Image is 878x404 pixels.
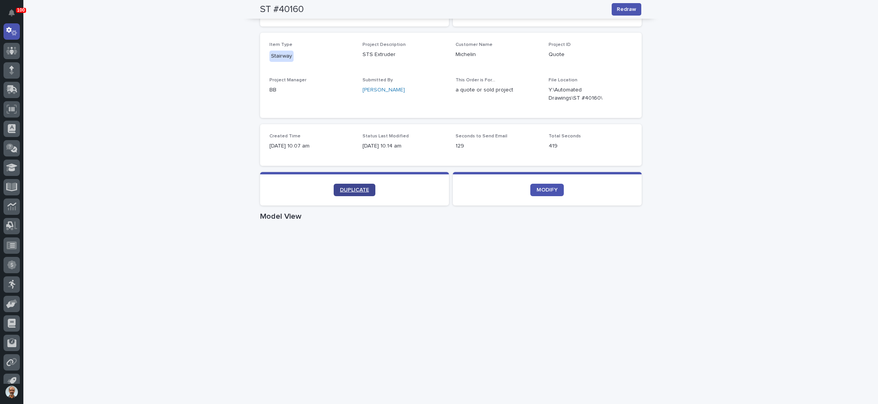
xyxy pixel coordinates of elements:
span: Submitted By [362,78,393,83]
div: Stairway [269,51,294,62]
span: Status Last Modified [362,134,409,139]
span: Item Type [269,42,292,47]
a: DUPLICATE [334,184,375,196]
a: MODIFY [530,184,564,196]
span: Created Time [269,134,301,139]
div: Notifications100 [10,9,20,22]
span: Project Description [362,42,406,47]
h1: Model View [260,212,642,221]
p: Michelin [456,51,539,59]
p: a quote or sold project [456,86,539,94]
button: users-avatar [4,384,20,400]
p: BB [269,86,353,94]
h2: ST #40160 [260,4,304,15]
p: [DATE] 10:07 am [269,142,353,150]
p: 100 [17,7,25,13]
: Y:\Automated Drawings\ST #40160\ [549,86,614,102]
span: Seconds to Send Email [456,134,507,139]
p: Quote [549,51,632,59]
span: Project Manager [269,78,306,83]
p: [DATE] 10:14 am [362,142,446,150]
span: File Location [549,78,577,83]
span: Customer Name [456,42,493,47]
a: [PERSON_NAME] [362,86,405,94]
span: DUPLICATE [340,187,369,193]
button: Redraw [612,3,641,16]
p: 419 [549,142,632,150]
span: Total Seconds [549,134,581,139]
span: This Order is For... [456,78,495,83]
span: Redraw [617,5,636,13]
span: MODIFY [537,187,558,193]
button: Notifications [4,5,20,21]
span: Project ID [549,42,571,47]
p: 129 [456,142,539,150]
p: STS Extruder [362,51,446,59]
